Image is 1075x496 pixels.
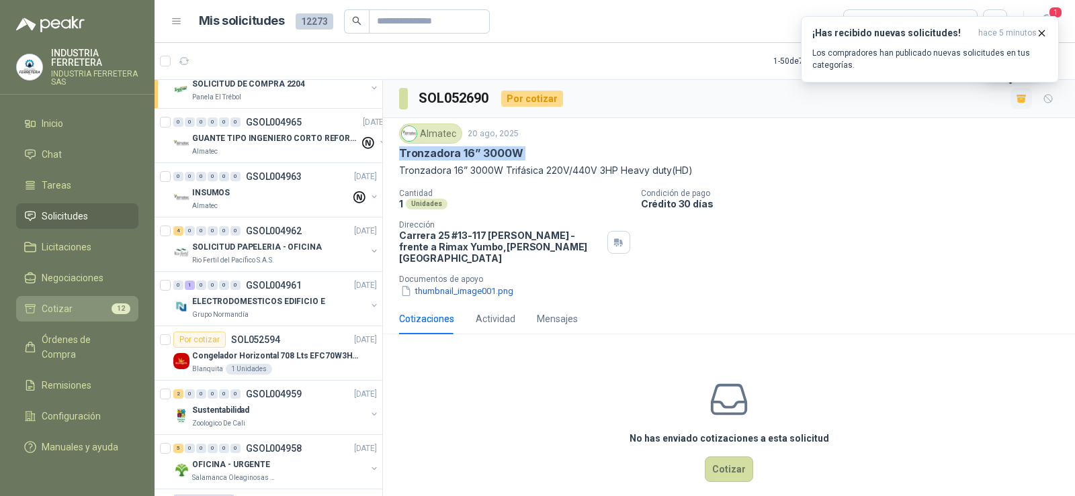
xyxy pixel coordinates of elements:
a: 5 0 0 0 0 0 GSOL004958[DATE] Company LogoOFICINA - URGENTESalamanca Oleaginosas SAS [173,440,380,483]
p: INSUMOS [192,187,230,199]
p: Crédito 30 días [641,198,1070,209]
div: 1 - 50 de 7716 [773,50,861,72]
span: hace 5 minutos [978,28,1037,39]
h1: Mis solicitudes [199,11,285,31]
span: 1 [1048,6,1063,19]
div: 0 [208,117,218,127]
img: Logo peakr [16,16,85,32]
p: GSOL004961 [246,281,302,290]
span: search [352,16,361,26]
p: ELECTRODOMESTICOS EDIFICIO E [192,295,325,308]
div: 0 [196,117,206,127]
h3: ¡Has recibido nuevas solicitudes! [812,28,973,39]
div: 0 [230,172,241,181]
a: Inicio [16,111,138,136]
div: 0 [208,389,218,399]
p: 1 [399,198,403,209]
p: [DATE] [354,170,377,183]
button: Cotizar [705,456,753,482]
p: 20 ago, 2025 [468,128,519,140]
p: Grupo Normandía [192,309,249,320]
img: Company Logo [17,54,42,80]
a: Manuales y ayuda [16,434,138,460]
div: 4 [173,226,183,236]
div: 0 [230,281,241,290]
p: Blanquita [192,364,223,375]
div: Todas [852,14,880,29]
a: Licitaciones [16,234,138,260]
div: 0 [185,389,195,399]
div: Almatec [399,123,462,144]
p: INDUSTRIA FERRETERA [51,48,138,67]
div: 0 [219,389,229,399]
div: 0 [196,226,206,236]
a: Por cotizarSOL052594[DATE] Company LogoCongelador Horizontal 708 Lts EFC70W3HTW Blanco Modelo EFC... [155,326,382,381]
span: Manuales y ayuda [42,440,118,454]
span: Inicio [42,116,63,131]
span: Solicitudes [42,209,88,224]
a: Remisiones [16,373,138,398]
div: 0 [230,444,241,453]
div: 0 [173,117,183,127]
img: Company Logo [173,244,189,260]
div: Por cotizar [501,91,563,107]
p: OFICINA - URGENTE [192,458,270,471]
div: 0 [185,444,195,453]
span: 12 [112,303,130,314]
a: Configuración [16,403,138,429]
p: Panela El Trébol [192,92,241,103]
p: [DATE] [354,388,377,401]
img: Company Logo [402,126,417,141]
p: GSOL004965 [246,117,302,127]
span: Remisiones [42,378,91,393]
div: 0 [219,172,229,181]
span: Negociaciones [42,270,103,285]
span: Licitaciones [42,240,91,254]
p: Los compradores han publicado nuevas solicitudes en tus categorías. [812,47,1047,71]
p: [DATE] [354,334,377,346]
p: [DATE] [354,279,377,292]
button: 1 [1035,9,1059,34]
div: 0 [185,226,195,236]
span: Chat [42,147,62,162]
span: Órdenes de Compra [42,332,126,362]
span: Configuración [42,409,101,424]
p: SOLICITUD PAPELERIA - OFICINA [192,241,322,254]
p: [DATE] [354,442,377,455]
p: GSOL004959 [246,389,302,399]
div: Cotizaciones [399,311,454,326]
div: Actividad [476,311,515,326]
p: Almatec [192,201,218,211]
a: 0 1 0 0 0 0 GSOL004961[DATE] Company LogoELECTRODOMESTICOS EDIFICIO EGrupo Normandía [173,277,380,320]
p: Zoologico De Cali [192,418,245,429]
p: Salamanca Oleaginosas SAS [192,473,277,483]
div: 1 [185,281,195,290]
img: Company Logo [173,462,189,478]
div: 0 [196,444,206,453]
p: GUANTE TIPO INGENIERO CORTO REFORZADO [192,132,359,145]
p: Dirección [399,220,602,230]
p: Almatec [192,146,218,157]
div: 0 [219,226,229,236]
div: 0 [230,226,241,236]
p: Tronzadora 16” 3000W [399,146,523,160]
p: [DATE] [354,225,377,238]
a: 4 0 0 0 0 0 GSOL004962[DATE] Company LogoSOLICITUD PAPELERIA - OFICINARio Fertil del Pacífico S.A.S. [173,223,380,266]
p: [DATE] [363,116,386,129]
img: Company Logo [173,81,189,97]
img: Company Logo [173,407,189,424]
div: 0 [208,172,218,181]
a: Solicitudes [16,203,138,229]
div: 0 [208,444,218,453]
div: 0 [208,226,218,236]
a: Cotizar12 [16,296,138,321]
h3: No has enviado cotizaciones a esta solicitud [630,431,829,446]
a: 9 4 0 0 0 0 GSOL004966[DATE] Company LogoSOLICITUD DE COMPRA 2204Panela El Trébol [173,60,380,103]
p: GSOL004963 [246,172,302,181]
div: 0 [219,444,229,453]
p: SOL052594 [231,335,280,344]
div: 0 [196,281,206,290]
a: 0 0 0 0 0 0 GSOL004963[DATE] Company LogoINSUMOSAlmatec [173,168,380,211]
p: Condición de pago [641,189,1070,198]
button: thumbnail_image001.png [399,284,515,298]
